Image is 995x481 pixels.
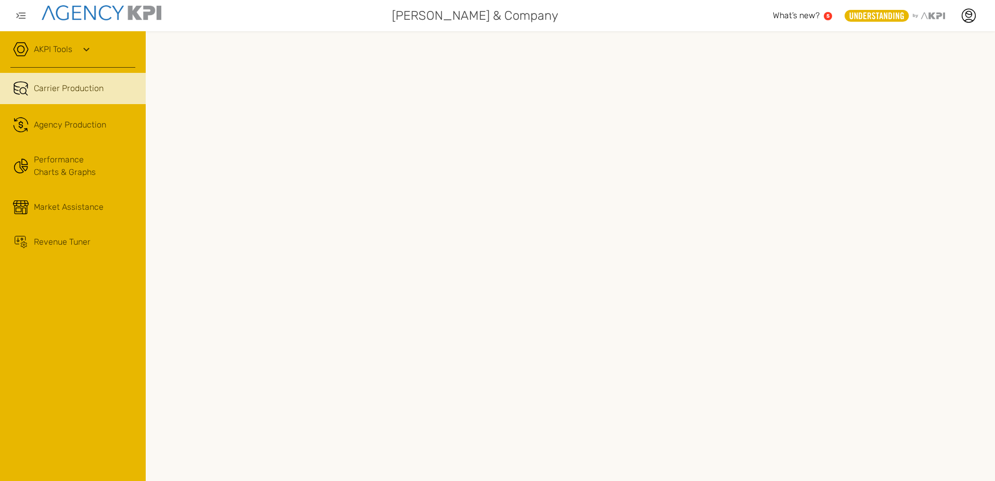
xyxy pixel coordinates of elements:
span: Revenue Tuner [34,236,91,248]
img: agencykpi-logo-550x69-2d9e3fa8.png [42,5,161,20]
span: [PERSON_NAME] & Company [392,6,558,25]
a: AKPI Tools [34,43,72,56]
span: Carrier Production [34,82,104,95]
a: 5 [824,12,832,20]
span: Agency Production [34,119,106,131]
text: 5 [826,13,830,19]
span: What’s new? [773,10,820,20]
span: Market Assistance [34,201,104,213]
